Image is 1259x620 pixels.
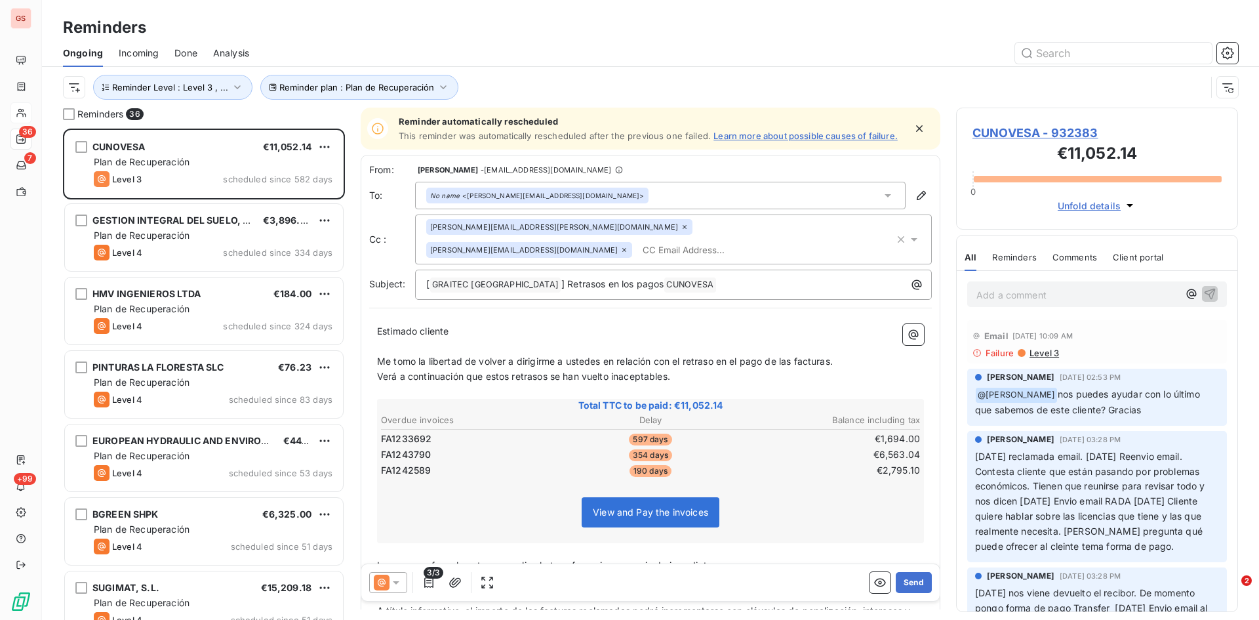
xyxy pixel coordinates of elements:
button: Send [896,572,932,593]
span: FA1242589 [381,464,431,477]
span: Level 4 [112,247,142,258]
th: Delay [561,413,740,427]
span: [DATE] reclamada email. [DATE] Reenvio email. Contesta cliente que están pasando por problemas ec... [975,451,1208,552]
span: Reminder Level : Level 3 , ... [112,82,228,93]
span: nos puedes ayudar con lo último que sabemos de este cliente? Gracias [975,388,1203,415]
span: Plan de Recuperación [94,303,190,314]
span: GRAITEC [GEOGRAPHIC_DATA] [430,278,561,293]
span: [PERSON_NAME] [987,434,1054,445]
input: CC Email Address... [637,240,789,260]
button: Reminder plan : Plan de Recuperación [260,75,458,100]
span: Verá a continuación que estos retrasos se han vuelto inaceptables. [377,371,670,382]
span: FA1243790 [381,448,431,461]
div: <[PERSON_NAME][EMAIL_ADDRESS][DOMAIN_NAME]> [430,191,645,200]
span: Email [984,331,1009,341]
a: Learn more about possible causes of failure. [713,131,898,141]
span: Total TTC to be paid: €11,052.14 [379,399,922,412]
span: Ongoing [63,47,103,60]
span: Level 4 [112,321,142,331]
span: - [EMAIL_ADDRESS][DOMAIN_NAME] [481,166,611,174]
span: 354 days [629,449,672,461]
span: [PERSON_NAME][EMAIL_ADDRESS][DOMAIN_NAME] [430,246,618,254]
span: €15,209.18 [261,582,312,593]
span: Level 3 [112,174,142,184]
span: Plan de Recuperación [94,156,190,167]
span: PINTURAS LA FLORESTA SLC [92,362,224,373]
span: scheduled since 83 days [229,394,332,405]
th: Balance including tax [742,413,921,427]
span: Plan de Recuperación [94,230,190,241]
span: HMV INGENIEROS LTDA [92,288,201,299]
span: ] Retrasos en los pagos [561,278,664,289]
h3: Reminders [63,16,146,39]
span: +99 [14,473,36,485]
span: 597 days [629,434,671,445]
h3: €11,052.14 [972,142,1222,168]
input: Search [1015,43,1212,64]
span: [PERSON_NAME] [987,570,1054,582]
span: [PERSON_NAME][EMAIL_ADDRESS][PERSON_NAME][DOMAIN_NAME] [430,223,678,231]
span: @ [PERSON_NAME] [976,388,1057,403]
span: [PERSON_NAME] [418,166,478,174]
span: BGREEN SHPK [92,508,159,520]
span: [ [426,278,430,289]
span: Incoming [119,47,159,60]
span: €184.00 [273,288,311,299]
span: Done [174,47,197,60]
span: scheduled since 53 days [229,468,332,478]
span: View and Pay the invoices [593,506,708,518]
span: Plan de Recuperación [94,377,190,388]
label: Cc : [369,233,415,246]
span: €441.65 [283,435,321,446]
span: GESTION INTEGRAL DEL SUELO, SL [92,215,254,226]
span: 3/3 [424,567,443,579]
img: Logo LeanPay [10,591,31,612]
button: Reminder Level : Level 3 , ... [93,75,252,100]
span: Plan de Recuperación [94,597,190,608]
span: scheduled since 51 days [231,541,332,552]
span: Subject: [369,278,405,289]
span: €3,896.20 [263,215,312,226]
span: [PERSON_NAME] [987,371,1054,383]
span: Unfold details [1058,199,1121,213]
span: All [965,252,976,262]
span: [DATE] 02:53 PM [1060,373,1121,381]
span: [DATE] 03:28 PM [1060,572,1121,580]
span: Reminders [992,252,1036,262]
span: Plan de Recuperación [94,524,190,535]
span: [DATE] 10:09 AM [1012,332,1073,340]
span: Level 3 [1028,348,1059,358]
span: EUROPEAN HYDRAULIC AND ENVIRONMENTAL ENG [92,435,330,446]
th: Overdue invoices [380,413,559,427]
span: FA1233692 [381,432,431,445]
span: CUNOVESA - 932383 [972,124,1222,142]
span: Le rogamos formalmente que realice la transferencia necesaria de inmediato. [377,560,715,571]
span: Me tomo la libertad de volver a dirigirme a ustedes en relación con el retraso en el pago de las ... [377,356,833,367]
span: €11,052.14 [263,141,312,152]
span: Client portal [1113,252,1163,262]
span: 36 [126,108,143,120]
span: 0 [970,186,976,197]
div: GS [10,8,31,29]
span: 7 [24,152,36,164]
em: No name [430,191,460,200]
span: scheduled since 582 days [223,174,332,184]
span: Reminder automatically rescheduled [399,116,898,127]
span: [DATE] 03:28 PM [1060,436,1121,444]
td: €1,694.00 [742,432,921,446]
span: €76.23 [278,362,311,373]
span: Comments [1052,252,1097,262]
span: Level 4 [112,394,142,405]
td: €6,563.04 [742,447,921,462]
label: To: [369,189,415,202]
span: scheduled since 324 days [223,321,332,331]
div: grid [63,129,345,620]
span: 2 [1241,575,1252,586]
iframe: Intercom live chat [1214,575,1246,607]
span: Estimado cliente [377,325,449,337]
span: 190 days [629,465,671,477]
span: 36 [19,126,36,138]
span: Level 4 [112,541,142,552]
span: This reminder was automatically rescheduled after the previous one failed. [399,131,711,141]
span: Analysis [213,47,249,60]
